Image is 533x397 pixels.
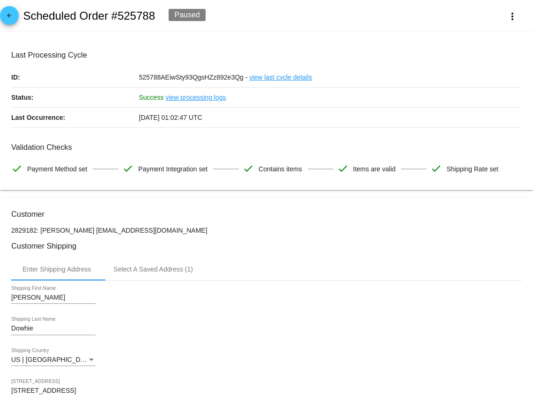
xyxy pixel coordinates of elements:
[430,163,442,174] mat-icon: check
[11,325,96,332] input: Shipping Last Name
[11,387,522,395] input: Shipping Street 1
[23,9,155,22] h2: Scheduled Order #525788
[11,242,522,250] h3: Customer Shipping
[11,227,522,234] p: 2829182: [PERSON_NAME] [EMAIL_ADDRESS][DOMAIN_NAME]
[249,67,312,87] a: view last cycle details
[139,74,248,81] span: 525788AEiwSty93QgsHZz892e3Qg -
[11,294,96,301] input: Shipping First Name
[353,159,396,179] span: Items are valid
[11,67,139,87] p: ID:
[337,163,348,174] mat-icon: check
[11,210,522,219] h3: Customer
[4,12,15,23] mat-icon: arrow_back
[243,163,254,174] mat-icon: check
[11,356,94,363] span: US | [GEOGRAPHIC_DATA]
[11,356,96,364] mat-select: Shipping Country
[113,265,193,273] div: Select A Saved Address (1)
[22,265,91,273] div: Enter Shipping Address
[259,159,302,179] span: Contains items
[11,143,522,152] h3: Validation Checks
[446,159,498,179] span: Shipping Rate set
[11,88,139,107] p: Status:
[11,108,139,127] p: Last Occurrence:
[139,94,164,101] span: Success
[507,11,518,22] mat-icon: more_vert
[122,163,133,174] mat-icon: check
[165,88,226,107] a: view processing logs
[169,9,205,21] div: Paused
[139,114,202,121] span: [DATE] 01:02:47 UTC
[27,159,87,179] span: Payment Method set
[11,163,22,174] mat-icon: check
[11,51,522,59] h3: Last Processing Cycle
[138,159,207,179] span: Payment Integration set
